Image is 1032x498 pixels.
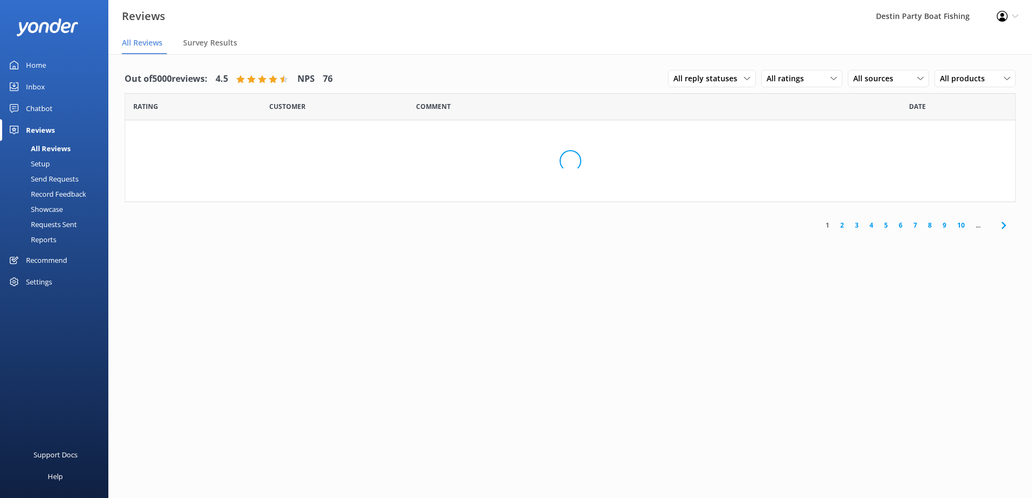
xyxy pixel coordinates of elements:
span: Question [416,101,451,112]
div: Support Docs [34,444,77,465]
span: Date [133,101,158,112]
a: 4 [864,220,879,230]
h4: 76 [323,72,333,86]
div: Inbox [26,76,45,98]
div: Chatbot [26,98,53,119]
img: yonder-white-logo.png [16,18,79,36]
a: Showcase [7,202,108,217]
div: Recommend [26,249,67,271]
div: Settings [26,271,52,293]
div: Setup [7,156,50,171]
h3: Reviews [122,8,165,25]
div: All Reviews [7,141,70,156]
a: 9 [937,220,952,230]
span: All products [940,73,991,85]
span: All Reviews [122,37,163,48]
a: 3 [849,220,864,230]
div: Showcase [7,202,63,217]
div: Send Requests [7,171,79,186]
span: Date [269,101,306,112]
div: Home [26,54,46,76]
a: Reports [7,232,108,247]
a: Send Requests [7,171,108,186]
div: Requests Sent [7,217,77,232]
a: Record Feedback [7,186,108,202]
a: 5 [879,220,893,230]
a: Setup [7,156,108,171]
div: Help [48,465,63,487]
h4: 4.5 [216,72,228,86]
a: Requests Sent [7,217,108,232]
span: All sources [853,73,900,85]
div: Record Feedback [7,186,86,202]
a: 8 [923,220,937,230]
span: All ratings [767,73,810,85]
a: 10 [952,220,970,230]
div: Reviews [26,119,55,141]
span: ... [970,220,986,230]
h4: Out of 5000 reviews: [125,72,207,86]
span: Survey Results [183,37,237,48]
h4: NPS [297,72,315,86]
span: All reply statuses [673,73,744,85]
a: All Reviews [7,141,108,156]
a: 1 [820,220,835,230]
a: 7 [908,220,923,230]
a: 2 [835,220,849,230]
span: Date [909,101,926,112]
a: 6 [893,220,908,230]
div: Reports [7,232,56,247]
